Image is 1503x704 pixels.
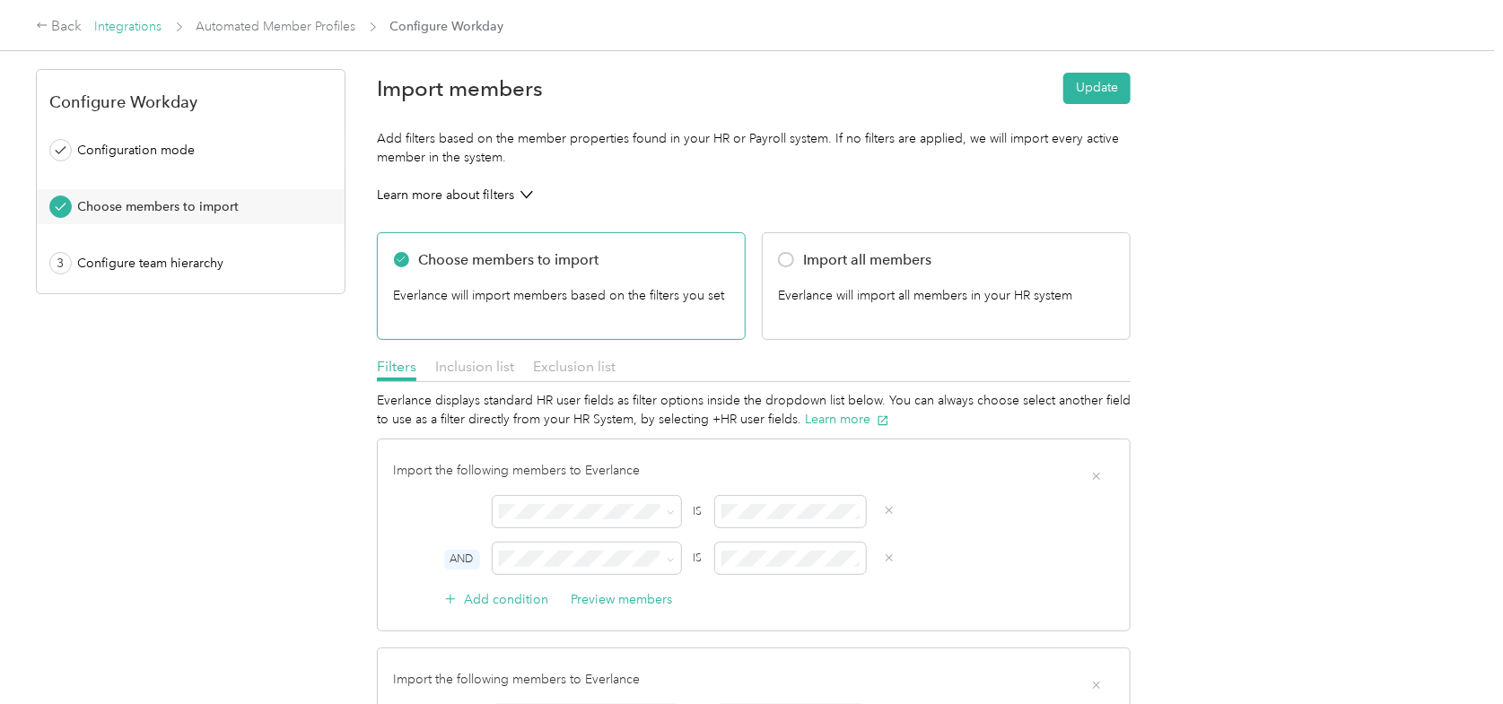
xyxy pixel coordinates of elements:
[444,590,549,609] button: Add condition
[78,141,316,160] div: Configuration mode
[1403,604,1503,704] iframe: Everlance-gr Chat Button Frame
[533,358,616,375] span: Exclusion list
[394,286,730,324] div: Everlance will import members based on the filters you set
[78,197,316,216] div: Choose members to import
[377,129,1131,167] div: Add filters based on the member properties found in your HR or Payroll system. If no filters are ...
[803,249,931,271] div: Import all members
[36,16,83,38] div: Back
[394,670,1114,689] div: Import the following members to Everlance
[78,254,316,273] div: Configure team hierarchy
[37,92,345,111] div: Configure Workday
[95,19,162,34] a: Integrations
[377,391,1131,429] div: Everlance displays standard HR user fields as filter options inside the dropdown list below. You ...
[694,551,703,567] div: IS
[444,550,480,569] span: AND
[778,286,1114,324] div: Everlance will import all members in your HR system
[49,252,72,274] div: 3
[390,17,504,36] span: Configure Workday
[419,249,599,271] div: Choose members to import
[37,133,345,168] button: Configuration mode
[377,358,416,375] span: Filters
[1063,73,1131,104] button: Update
[694,504,703,520] div: IS
[394,461,1114,480] div: Import the following members to Everlance
[37,189,345,224] button: Choose members to import
[197,19,356,34] a: Automated Member Profiles
[377,186,514,204] span: Learn more about filters
[435,358,514,375] span: Inclusion list
[37,246,345,281] button: 3Configure team hierarchy
[377,79,543,98] div: Import members
[571,590,672,609] button: Preview members
[805,410,889,429] button: Learn more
